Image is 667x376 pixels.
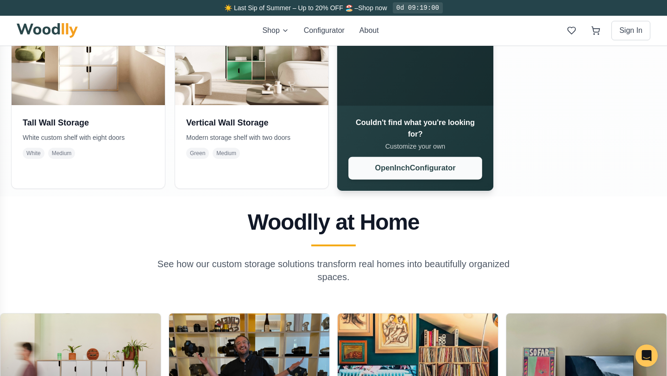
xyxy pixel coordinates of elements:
p: Customize your own [348,142,482,151]
h3: Couldn't find what you're looking for? [348,117,482,140]
span: Green [186,148,209,159]
h3: Tall Wall Storage [23,116,154,129]
button: Shop [262,25,289,36]
button: OpenInchConfigurator [348,157,482,180]
h3: Vertical Wall Storage [186,116,317,129]
span: Medium [213,148,240,159]
span: Medium [48,148,76,159]
span: White [23,148,44,159]
div: Open Intercom Messenger [636,345,658,367]
p: White custom shelf with eight doors [23,133,154,142]
p: Modern storage shelf with two doors [186,133,317,142]
button: Sign In [611,21,650,40]
button: Configurator [304,25,345,36]
span: ☀️ Last Sip of Summer – Up to 20% OFF 🏖️ – [224,4,358,12]
img: Woodlly [17,23,78,38]
div: 0d 09:19:00 [393,2,443,13]
button: About [359,25,379,36]
p: See how our custom storage solutions transform real homes into beautifully organized spaces. [156,257,511,283]
h2: Woodlly at Home [20,211,647,233]
a: Shop now [358,4,387,12]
